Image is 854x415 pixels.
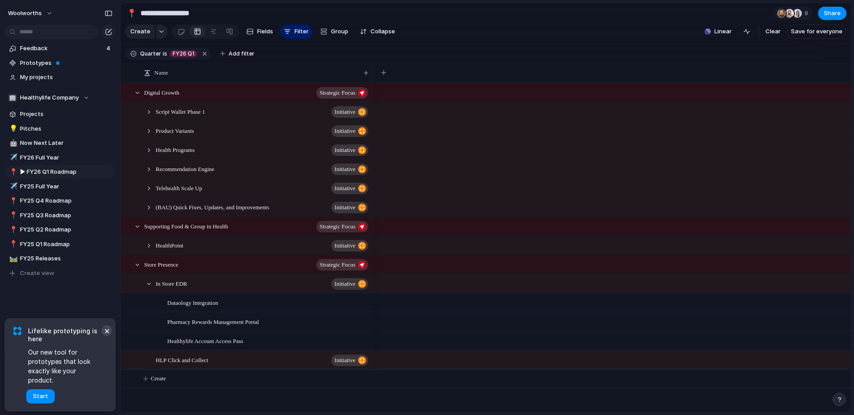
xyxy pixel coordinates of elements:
[294,27,309,36] span: Filter
[167,297,218,307] span: Dataology Integration
[280,24,312,39] button: Filter
[156,355,208,365] span: HLP Click and Collect
[243,24,277,39] button: Fields
[334,239,355,252] span: initiative
[331,164,368,175] button: initiative
[765,27,781,36] span: Clear
[4,180,116,193] a: ✈️FY25 Full Year
[762,24,784,39] button: Clear
[4,91,116,104] button: 🏢Healthylife Company
[173,50,194,58] span: FY26 Q1
[818,7,846,20] button: Share
[4,223,116,236] div: 📍FY25 Q2 Roadmap
[20,139,113,148] span: Now Next Later
[101,325,112,336] button: Dismiss
[156,202,269,212] span: (BAU) Quick Fixes, Updates, and Improvements
[9,138,16,148] div: 🤖
[20,73,113,82] span: My projects
[9,254,16,264] div: 🛤️
[20,93,79,102] span: Healthylife Company
[8,225,17,234] button: 📍
[4,71,116,84] a: My projects
[106,44,112,53] span: 4
[4,6,57,20] button: woolworths
[371,27,395,36] span: Collapse
[167,335,243,346] span: Healthylife Account Access Pass
[331,202,368,213] button: initiative
[8,9,42,18] span: woolworths
[4,165,116,179] a: 📍▶︎ FY26 Q1 Roadmap
[791,27,842,36] span: Save for everyone
[4,136,116,150] a: 🤖Now Next Later
[824,9,841,18] span: Share
[316,221,368,232] button: Strategic Focus
[8,93,17,102] div: 🏢
[8,182,17,191] button: ✈️
[4,122,116,136] a: 💡Pitches
[331,355,368,366] button: initiative
[20,182,113,191] span: FY25 Full Year
[33,392,48,401] span: Start
[4,209,116,222] a: 📍FY25 Q3 Roadmap
[316,24,353,39] button: Group
[20,168,113,176] span: ▶︎ FY26 Q1 Roadmap
[144,87,179,97] span: Digital Growth
[9,225,16,235] div: 📍
[334,278,355,290] span: initiative
[331,144,368,156] button: initiative
[156,240,183,250] span: HealthPoint
[4,252,116,265] a: 🛤️FY25 Releases
[20,254,113,263] span: FY25 Releases
[156,106,205,116] span: Script Wallet Phase 1
[144,259,178,269] span: Store Presence
[9,181,16,192] div: ✈️
[20,211,113,220] span: FY25 Q3 Roadmap
[20,59,113,68] span: Prototypes
[20,44,104,53] span: Feedback
[20,124,113,133] span: Pitches
[167,316,259,327] span: Pharmacy Rewards Management Portal
[156,144,195,155] span: Health Programs
[4,151,116,164] div: ✈️FY26 Full Year
[215,48,260,60] button: Add filter
[26,389,55,403] button: Start
[331,278,368,290] button: initiative
[4,267,116,280] button: Create view
[316,87,368,99] button: Strategic Focus
[8,168,17,176] button: 📍
[4,238,116,251] a: 📍FY25 Q1 Roadmap
[9,239,16,249] div: 📍
[8,196,17,205] button: 📍
[331,106,368,118] button: initiative
[28,327,102,343] span: Lifelike prototyping is here
[20,225,113,234] span: FY25 Q2 Roadmap
[151,374,166,383] span: Create
[4,108,116,121] a: Projects
[4,42,116,55] a: Feedback4
[334,354,355,367] span: initiative
[163,50,167,58] span: is
[8,124,17,133] button: 💡
[8,153,17,162] button: ✈️
[20,269,54,278] span: Create view
[20,110,113,119] span: Projects
[331,183,368,194] button: initiative
[334,201,355,214] span: initiative
[8,240,17,249] button: 📍
[156,278,187,288] span: In Store EDR
[331,240,368,251] button: initiative
[156,183,202,193] span: Telehealth Scale Up
[161,49,169,59] button: is
[9,167,16,177] div: 📍
[9,196,16,206] div: 📍
[9,124,16,134] div: 💡
[805,9,811,18] span: 8
[9,210,16,220] div: 📍
[787,24,846,39] button: Save for everyone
